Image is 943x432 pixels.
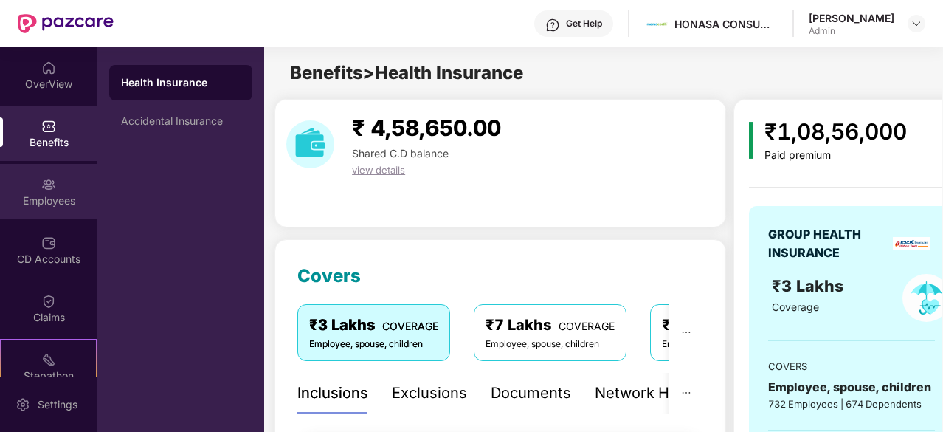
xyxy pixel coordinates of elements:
div: Paid premium [764,149,907,162]
div: ₹5 Lakhs [662,314,791,337]
img: svg+xml;base64,PHN2ZyB4bWxucz0iaHR0cDovL3d3dy53My5vcmcvMjAwMC9zdmciIHdpZHRoPSIyMSIgaGVpZ2h0PSIyMC... [41,352,56,367]
img: download [286,120,334,168]
div: Admin [809,25,894,37]
div: ₹3 Lakhs [309,314,438,337]
span: Covers [297,265,361,287]
img: svg+xml;base64,PHN2ZyBpZD0iRHJvcGRvd24tMzJ4MzIiIHhtbG5zPSJodHRwOi8vd3d3LnczLm9yZy8yMDAwL3N2ZyIgd2... [911,18,922,30]
img: svg+xml;base64,PHN2ZyBpZD0iQ0RfQWNjb3VudHMiIGRhdGEtbmFtZT0iQ0QgQWNjb3VudHMiIHhtbG5zPSJodHRwOi8vd3... [41,236,56,250]
div: ₹7 Lakhs [486,314,615,337]
div: Network Hospitals [595,382,724,405]
img: svg+xml;base64,PHN2ZyBpZD0iSG9tZSIgeG1sbnM9Imh0dHA6Ly93d3cudzMub3JnLzIwMDAvc3ZnIiB3aWR0aD0iMjAiIG... [41,61,56,75]
button: ellipsis [669,304,703,360]
div: Employee, spouse, children [768,378,935,397]
div: HONASA CONSUMER LIMITED [674,17,778,31]
span: ellipsis [681,327,691,337]
img: Mamaearth%20Logo.jpg [646,13,668,35]
img: svg+xml;base64,PHN2ZyBpZD0iQmVuZWZpdHMiIHhtbG5zPSJodHRwOi8vd3d3LnczLm9yZy8yMDAwL3N2ZyIgd2lkdGg9Ij... [41,119,56,134]
div: 732 Employees | 674 Dependents [768,397,935,411]
div: Employee, spouse, children [662,337,791,352]
div: Health Insurance [121,75,241,90]
span: ₹ 4,58,650.00 [352,114,501,141]
div: Employee, spouse, children [486,337,615,352]
div: [PERSON_NAME] [809,11,894,25]
img: svg+xml;base64,PHN2ZyBpZD0iU2V0dGluZy0yMHgyMCIgeG1sbnM9Imh0dHA6Ly93d3cudzMub3JnLzIwMDAvc3ZnIiB3aW... [15,397,30,412]
span: view details [352,164,405,176]
span: COVERAGE [559,320,615,332]
span: ₹3 Lakhs [772,276,848,295]
img: New Pazcare Logo [18,14,114,33]
div: Inclusions [297,382,368,405]
div: Stepathon [1,368,96,383]
div: GROUP HEALTH INSURANCE [768,225,888,262]
span: Coverage [772,301,819,313]
img: icon [749,122,753,159]
div: ₹1,08,56,000 [764,114,907,149]
button: ellipsis [669,373,703,414]
div: Documents [491,382,571,405]
img: svg+xml;base64,PHN2ZyBpZD0iSGVscC0zMngzMiIgeG1sbnM9Imh0dHA6Ly93d3cudzMub3JnLzIwMDAvc3ZnIiB3aWR0aD... [545,18,560,32]
div: Get Help [566,18,602,30]
div: Exclusions [392,382,467,405]
div: Accidental Insurance [121,115,241,127]
span: Shared C.D balance [352,147,449,160]
img: svg+xml;base64,PHN2ZyBpZD0iQ2xhaW0iIHhtbG5zPSJodHRwOi8vd3d3LnczLm9yZy8yMDAwL3N2ZyIgd2lkdGg9IjIwIi... [41,294,56,309]
span: Benefits > Health Insurance [290,62,523,83]
span: ellipsis [681,388,691,398]
div: COVERS [768,359,935,374]
img: insurerLogo [893,237,930,250]
div: Employee, spouse, children [309,337,438,352]
div: Settings [33,397,82,412]
span: COVERAGE [382,320,438,332]
img: svg+xml;base64,PHN2ZyBpZD0iRW1wbG95ZWVzIiB4bWxucz0iaHR0cDovL3d3dy53My5vcmcvMjAwMC9zdmciIHdpZHRoPS... [41,177,56,192]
